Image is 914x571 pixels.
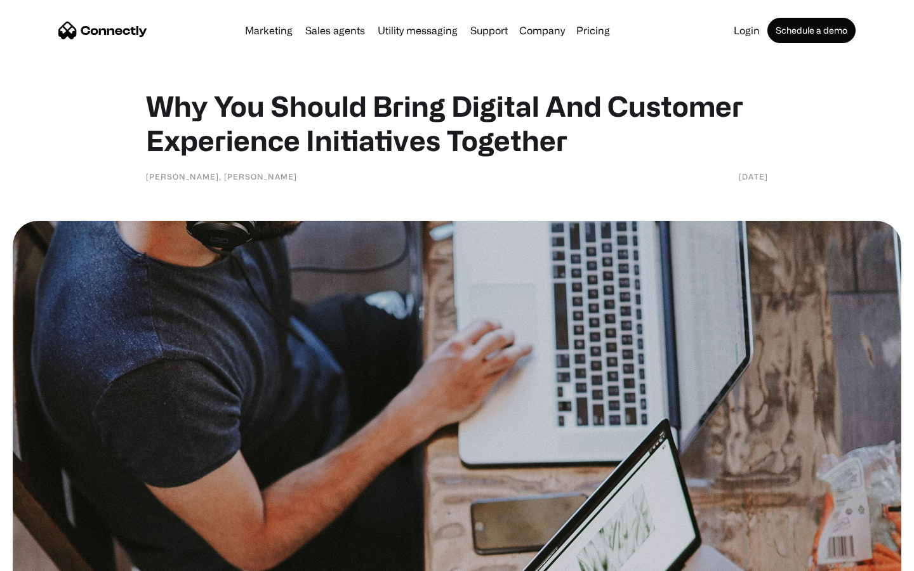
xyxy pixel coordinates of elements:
[240,25,298,36] a: Marketing
[465,25,513,36] a: Support
[146,89,768,157] h1: Why You Should Bring Digital And Customer Experience Initiatives Together
[519,22,565,39] div: Company
[767,18,856,43] a: Schedule a demo
[373,25,463,36] a: Utility messaging
[25,549,76,567] ul: Language list
[571,25,615,36] a: Pricing
[13,549,76,567] aside: Language selected: English
[300,25,370,36] a: Sales agents
[146,170,297,183] div: [PERSON_NAME], [PERSON_NAME]
[739,170,768,183] div: [DATE]
[729,25,765,36] a: Login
